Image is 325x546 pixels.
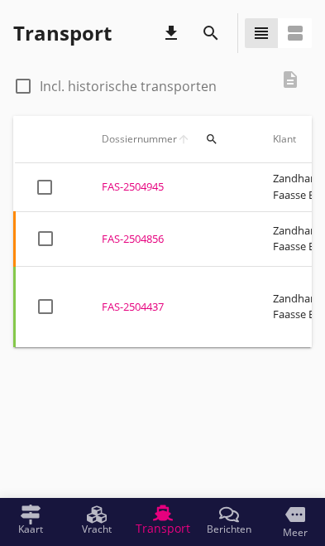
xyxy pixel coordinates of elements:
[251,23,271,43] i: view_headline
[102,299,233,316] div: FAS-2504437
[82,524,112,534] span: Vracht
[201,23,221,43] i: search
[102,231,233,248] div: FAS-2504856
[283,528,308,538] span: Meer
[177,133,190,146] i: arrow_upward
[311,133,324,146] i: search
[13,20,112,46] div: Transport
[64,498,130,543] a: Vracht
[161,23,181,43] i: download
[196,498,262,543] a: Berichten
[102,179,233,196] div: FAS-2504945
[207,524,251,534] span: Berichten
[205,133,218,146] i: search
[136,523,190,534] span: Transport
[102,132,177,147] span: Dossiernummer
[130,498,196,543] a: Transport
[18,524,43,534] span: Kaart
[40,78,217,94] label: Incl. historische transporten
[285,505,305,524] i: more
[285,23,305,43] i: view_agenda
